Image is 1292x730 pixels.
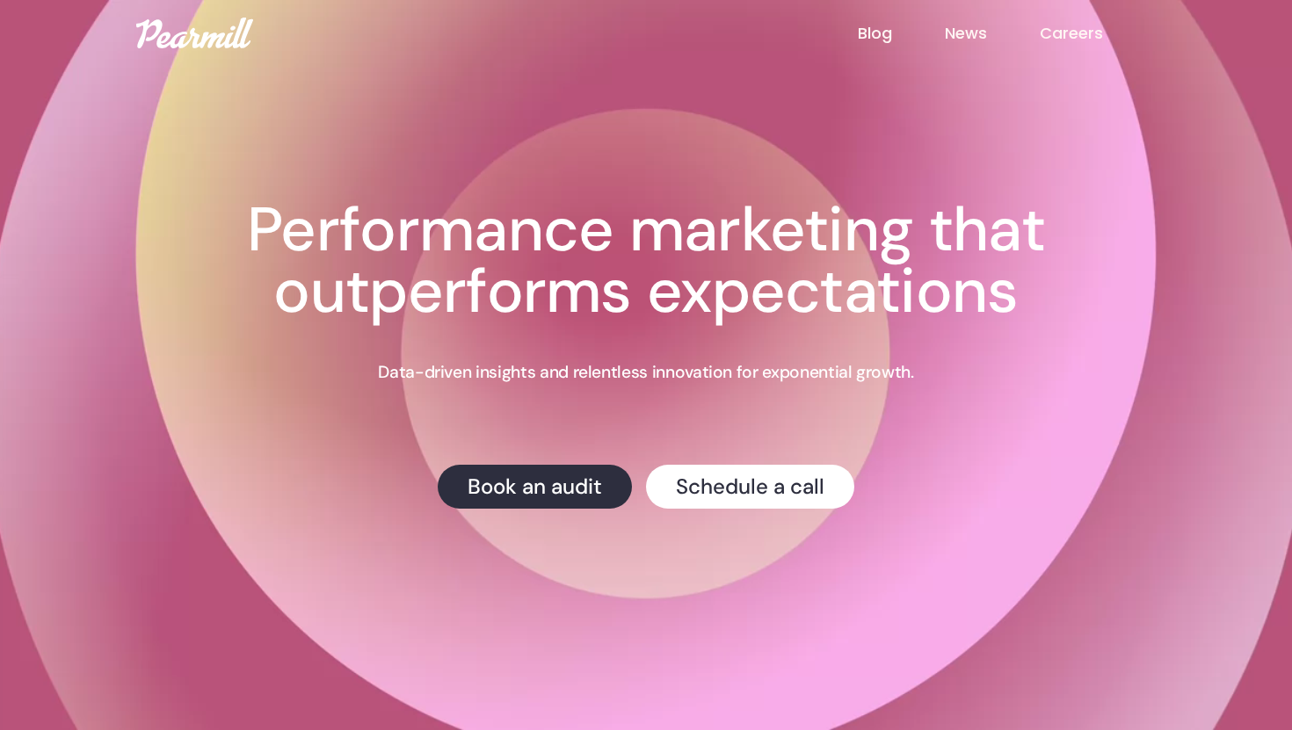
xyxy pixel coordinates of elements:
a: Careers [1040,22,1156,45]
p: Data-driven insights and relentless innovation for exponential growth. [378,361,913,384]
h1: Performance marketing that outperforms expectations [154,199,1138,322]
a: Schedule a call [646,465,854,509]
a: News [945,22,1040,45]
a: Blog [858,22,945,45]
img: Pearmill logo [136,18,253,48]
a: Book an audit [438,465,632,509]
